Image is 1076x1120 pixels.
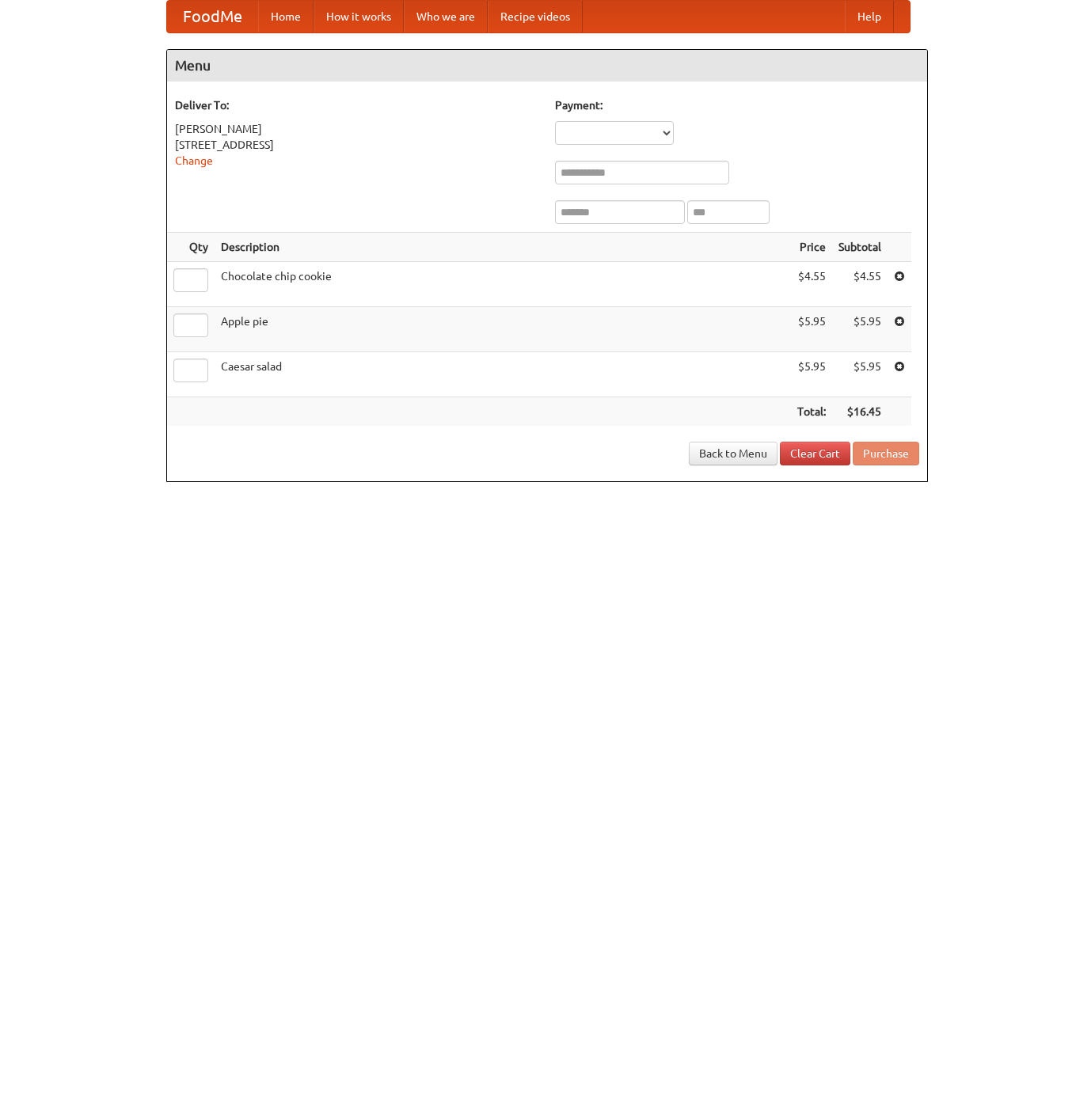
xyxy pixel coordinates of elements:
[791,233,832,262] th: Price
[832,233,888,262] th: Subtotal
[853,442,919,465] button: Purchase
[832,352,888,397] td: $5.95
[780,442,850,465] a: Clear Cart
[832,397,888,427] th: $16.45
[258,1,314,32] a: Home
[689,442,778,465] a: Back to Menu
[404,1,488,32] a: Who we are
[167,1,258,32] a: FoodMe
[215,307,791,352] td: Apple pie
[832,307,888,352] td: $5.95
[791,397,832,427] th: Total:
[167,50,927,82] h4: Menu
[791,307,832,352] td: $5.95
[832,262,888,307] td: $4.55
[845,1,894,32] a: Help
[215,352,791,397] td: Caesar salad
[791,352,832,397] td: $5.95
[175,137,539,153] div: [STREET_ADDRESS]
[488,1,583,32] a: Recipe videos
[167,233,215,262] th: Qty
[175,97,539,113] h5: Deliver To:
[175,121,539,137] div: [PERSON_NAME]
[215,233,791,262] th: Description
[314,1,404,32] a: How it works
[791,262,832,307] td: $4.55
[175,154,213,167] a: Change
[555,97,919,113] h5: Payment:
[215,262,791,307] td: Chocolate chip cookie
